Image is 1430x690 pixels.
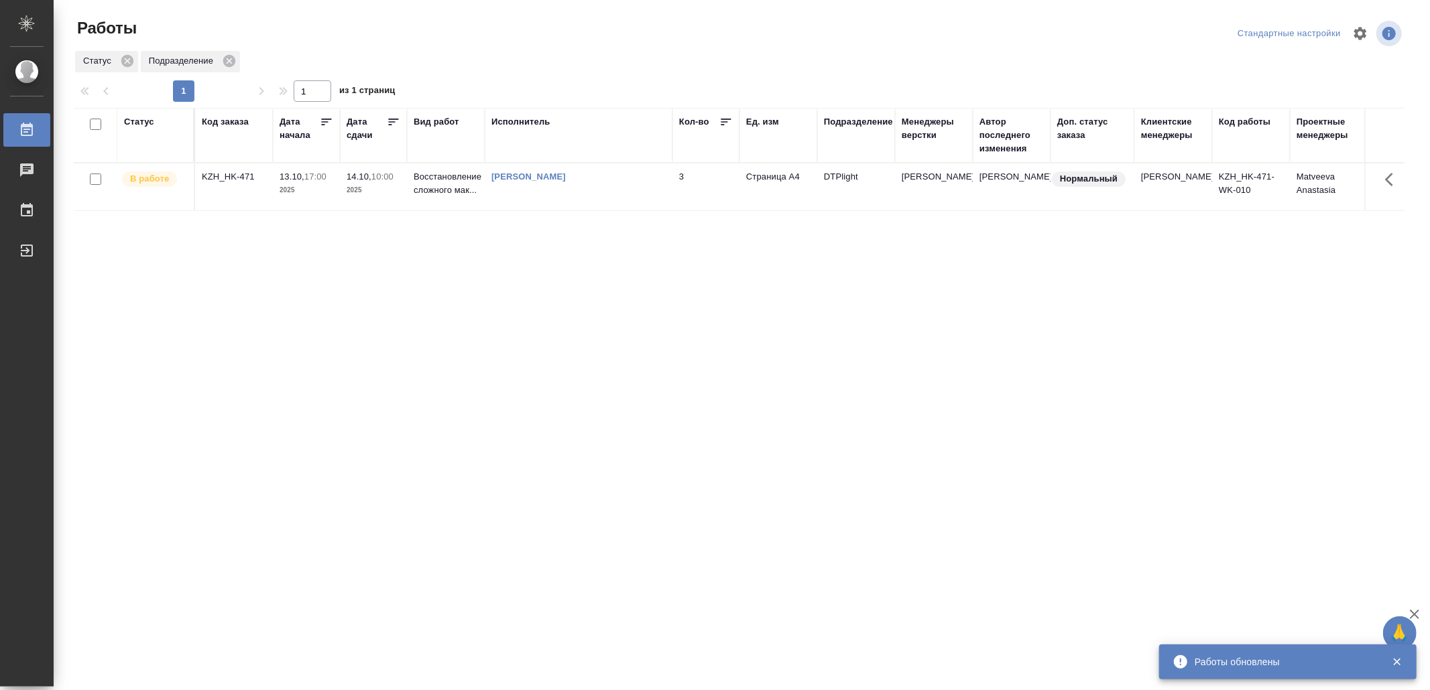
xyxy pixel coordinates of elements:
p: Нормальный [1060,172,1118,186]
div: Кол-во [679,115,709,129]
div: Код заказа [202,115,249,129]
p: Подразделение [149,54,218,68]
span: Посмотреть информацию [1376,21,1405,46]
p: Статус [83,54,116,68]
div: Менеджеры верстки [902,115,966,142]
td: DTPlight [817,163,895,210]
span: из 1 страниц [339,82,396,102]
div: Доп. статус заказа [1057,115,1128,142]
div: Работы обновлены [1195,655,1372,669]
div: Исполнитель выполняет работу [121,170,187,188]
button: Здесь прячутся важные кнопки [1377,163,1409,196]
span: 🙏 [1388,619,1411,647]
p: 2025 [347,184,400,197]
td: KZH_HK-471-WK-010 [1212,163,1290,210]
td: 3 [672,163,739,210]
p: [PERSON_NAME] [902,170,966,184]
div: Ед. изм [746,115,779,129]
p: В работе [130,172,169,186]
button: 🙏 [1383,616,1417,650]
p: 2025 [280,184,333,197]
p: 17:00 [304,171,326,182]
p: Восстановление сложного мак... [414,170,478,197]
div: Подразделение [824,115,893,129]
div: Дата сдачи [347,115,387,142]
td: Страница А4 [739,163,817,210]
div: Статус [75,51,138,72]
div: Автор последнего изменения [979,115,1044,155]
p: 10:00 [371,171,394,182]
td: Matveeva Anastasia [1290,163,1368,210]
button: Закрыть [1383,656,1411,668]
div: split button [1234,23,1344,44]
td: [PERSON_NAME] [973,163,1051,210]
td: [PERSON_NAME] [1134,163,1212,210]
a: [PERSON_NAME] [491,171,566,182]
div: Статус [124,115,154,129]
div: Код работы [1219,115,1270,129]
div: Дата начала [280,115,320,142]
div: Исполнитель [491,115,550,129]
span: Настроить таблицу [1344,17,1376,50]
div: Проектные менеджеры [1297,115,1361,142]
div: Подразделение [141,51,240,72]
div: KZH_HK-471 [202,170,266,184]
p: 14.10, [347,171,371,182]
div: Вид работ [414,115,459,129]
div: Клиентские менеджеры [1141,115,1205,142]
span: Работы [74,17,137,39]
p: 13.10, [280,171,304,182]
